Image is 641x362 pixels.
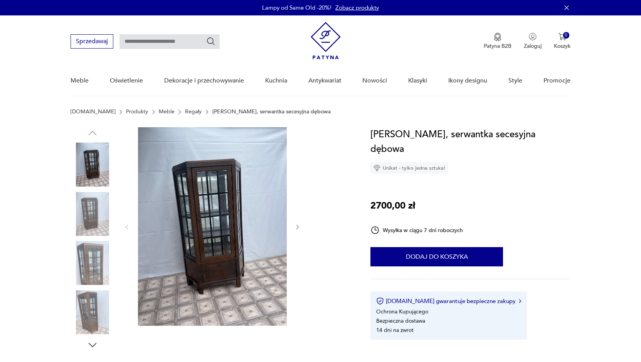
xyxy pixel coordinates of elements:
[265,66,287,96] a: Kuchnia
[370,127,570,157] h1: [PERSON_NAME], serwantka secesyjna dębowa
[376,297,384,305] img: Ikona certyfikatu
[370,226,463,235] div: Wysyłka w ciągu 7 dni roboczych
[448,66,487,96] a: Ikony designu
[373,165,380,172] img: Ikona diamentu
[262,4,331,12] p: Lampy od Same Old -20%!
[370,162,448,174] div: Unikat - tylko jedna sztuka!
[519,299,521,303] img: Ikona strzałki w prawo
[376,327,414,334] li: 14 dni na zwrot
[126,109,148,115] a: Produkty
[164,66,244,96] a: Dekoracje i przechowywanie
[529,33,537,40] img: Ikonka użytkownika
[524,33,542,50] button: Zaloguj
[494,33,501,41] img: Ikona medalu
[159,109,175,115] a: Meble
[212,109,331,115] p: [PERSON_NAME], serwantka secesyjna dębowa
[543,66,570,96] a: Promocje
[138,127,287,326] img: Zdjęcie produktu Witryna, serwantka secesyjna dębowa
[508,66,522,96] a: Style
[563,32,570,39] div: 0
[484,42,511,50] p: Patyna B2B
[71,290,114,334] img: Zdjęcie produktu Witryna, serwantka secesyjna dębowa
[71,39,113,45] a: Sprzedawaj
[71,192,114,236] img: Zdjęcie produktu Witryna, serwantka secesyjna dębowa
[335,4,379,12] a: Zobacz produkty
[370,247,503,266] button: Dodaj do koszyka
[110,66,143,96] a: Oświetlenie
[71,66,89,96] a: Meble
[484,33,511,50] a: Ikona medaluPatyna B2B
[185,109,202,115] a: Regały
[408,66,427,96] a: Klasyki
[71,143,114,187] img: Zdjęcie produktu Witryna, serwantka secesyjna dębowa
[376,297,521,305] button: [DOMAIN_NAME] gwarantuje bezpieczne zakupy
[71,34,113,49] button: Sprzedawaj
[71,109,116,115] a: [DOMAIN_NAME]
[370,199,415,213] p: 2700,00 zł
[376,317,425,325] li: Bezpieczna dostawa
[559,33,566,40] img: Ikona koszyka
[524,42,542,50] p: Zaloguj
[554,42,570,50] p: Koszyk
[376,308,428,315] li: Ochrona Kupującego
[308,66,342,96] a: Antykwariat
[206,37,215,46] button: Szukaj
[484,33,511,50] button: Patyna B2B
[71,241,114,285] img: Zdjęcie produktu Witryna, serwantka secesyjna dębowa
[362,66,387,96] a: Nowości
[311,22,341,59] img: Patyna - sklep z meblami i dekoracjami vintage
[554,33,570,50] button: 0Koszyk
